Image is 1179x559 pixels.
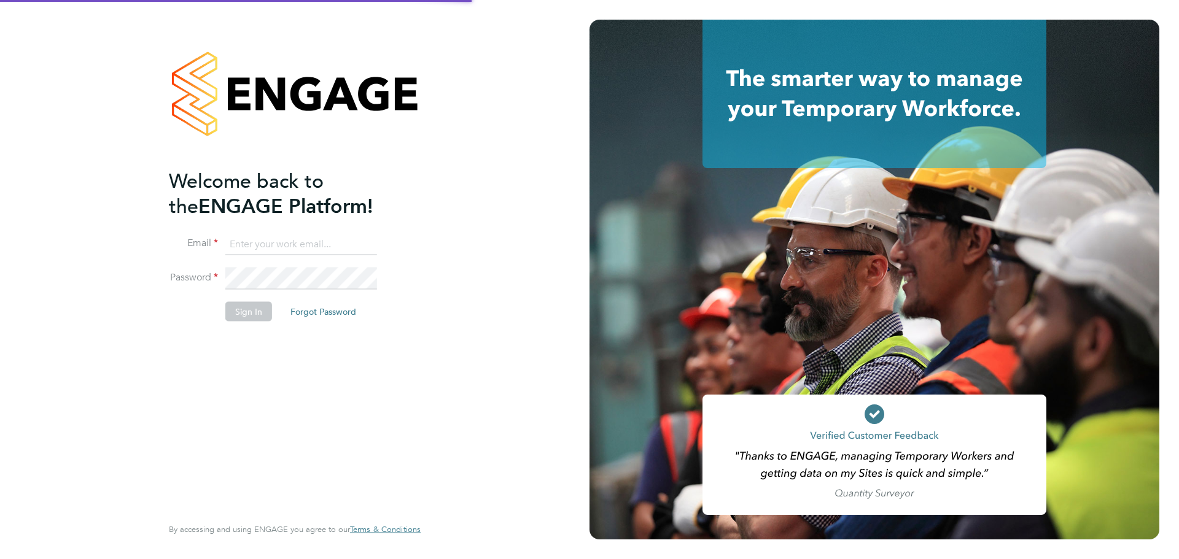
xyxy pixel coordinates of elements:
button: Forgot Password [281,302,366,322]
button: Sign In [225,302,272,322]
label: Password [169,271,218,284]
span: Welcome back to the [169,169,324,218]
span: By accessing and using ENGAGE you agree to our [169,524,421,534]
span: Terms & Conditions [350,524,421,534]
label: Email [169,237,218,250]
a: Terms & Conditions [350,525,421,534]
input: Enter your work email... [225,233,377,255]
h2: ENGAGE Platform! [169,168,408,218]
